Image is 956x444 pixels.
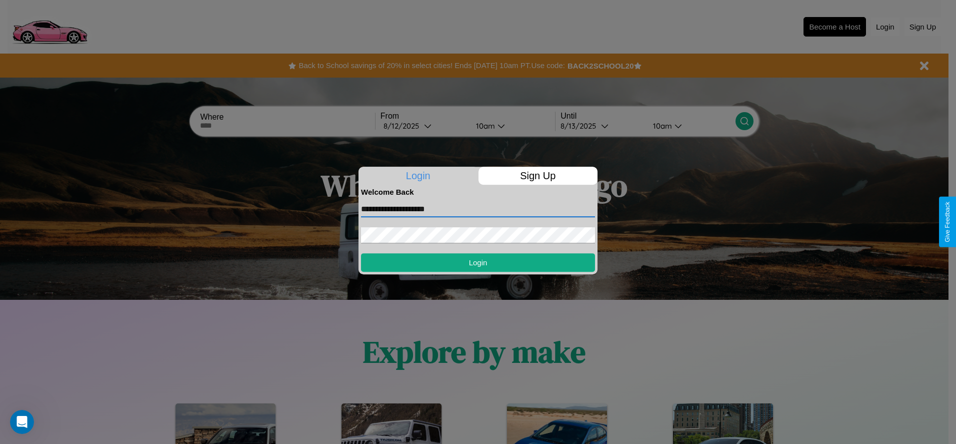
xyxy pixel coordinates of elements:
[10,410,34,434] iframe: Intercom live chat
[358,167,478,185] p: Login
[944,202,951,242] div: Give Feedback
[361,188,595,196] h4: Welcome Back
[478,167,598,185] p: Sign Up
[361,253,595,272] button: Login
